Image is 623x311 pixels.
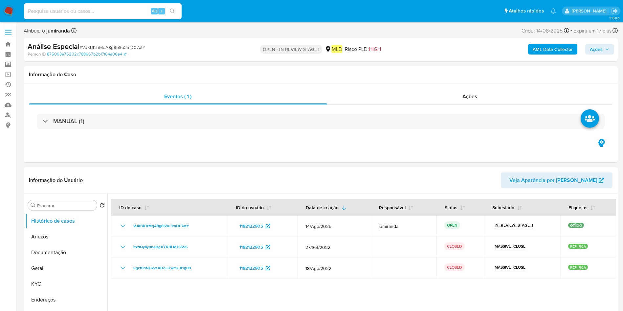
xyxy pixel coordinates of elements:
[25,213,107,229] button: Histórico de casos
[25,229,107,245] button: Anexos
[28,51,46,57] b: Person ID
[100,203,105,210] button: Retornar ao pedido padrão
[611,8,618,14] a: Sair
[528,44,577,55] button: AML Data Collector
[533,44,573,55] b: AML Data Collector
[501,172,612,188] button: Veja Aparência por [PERSON_NAME]
[29,71,612,78] h1: Informação do Caso
[24,27,70,34] span: Atribuiu o
[31,203,36,208] button: Procurar
[161,8,163,14] span: s
[522,26,569,35] div: Criou: 14/08/2025
[260,45,322,54] p: OPEN - IN REVIEW STAGE I
[37,203,94,209] input: Procurar
[585,44,614,55] button: Ações
[37,114,605,129] div: MANUAL (1)
[53,118,84,125] h3: MANUAL (1)
[25,245,107,260] button: Documentação
[572,8,609,14] p: juliane.miranda@mercadolivre.com
[25,276,107,292] button: KYC
[590,44,603,55] span: Ações
[25,260,107,276] button: Geral
[152,8,157,14] span: Alt
[164,93,191,100] span: Eventos ( 1 )
[345,46,381,53] span: Risco PLD:
[369,45,381,53] span: HIGH
[573,27,612,34] span: Expira em 17 dias
[462,93,477,100] span: Ações
[28,41,79,52] b: Análise Especial
[570,26,572,35] span: -
[509,8,544,14] span: Atalhos rápidos
[79,44,145,51] span: # VuKBKTrMqA8g859u3mD07atY
[550,8,556,14] a: Notificações
[509,172,597,188] span: Veja Aparência por [PERSON_NAME]
[47,51,126,57] a: 875093e75202c788667b2b17f64a06e4
[24,7,182,15] input: Pesquise usuários ou casos...
[166,7,179,16] button: search-icon
[45,27,70,34] b: jumiranda
[331,45,342,53] em: MLB
[29,177,83,184] h1: Informação do Usuário
[25,292,107,308] button: Endereços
